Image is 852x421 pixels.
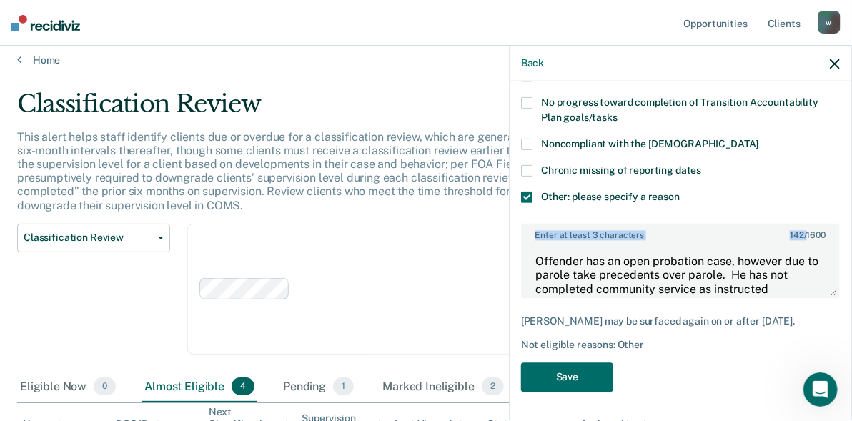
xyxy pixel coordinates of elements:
[521,57,544,69] button: Back
[541,164,701,175] span: Chronic missing of reporting dates
[17,130,781,212] p: This alert helps staff identify clients due or overdue for a classification review, which are gen...
[24,232,152,244] span: Classification Review
[541,190,680,202] span: Other: please specify a reason
[482,377,504,396] span: 2
[521,315,840,327] div: [PERSON_NAME] may be surfaced again on or after [DATE].
[17,54,835,66] a: Home
[17,372,119,403] div: Eligible Now
[333,377,354,396] span: 1
[521,362,613,392] button: Save
[522,244,838,297] textarea: Offender has an open probation case, however due to parole take precedents over parole. He has no...
[280,372,357,403] div: Pending
[803,372,838,407] iframe: Intercom live chat
[522,224,838,240] label: Enter at least 3 characters
[17,89,784,130] div: Classification Review
[380,372,507,403] div: Marked Ineligible
[521,340,840,352] div: Not eligible reasons: Other
[232,377,254,396] span: 4
[818,11,841,34] div: w
[790,230,826,240] span: / 1600
[94,377,116,396] span: 0
[541,137,758,149] span: Noncompliant with the [DEMOGRAPHIC_DATA]
[142,372,257,403] div: Almost Eligible
[11,15,80,31] img: Recidiviz
[541,96,818,122] span: No progress toward completion of Transition Accountability Plan goals/tasks
[790,230,804,240] span: 142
